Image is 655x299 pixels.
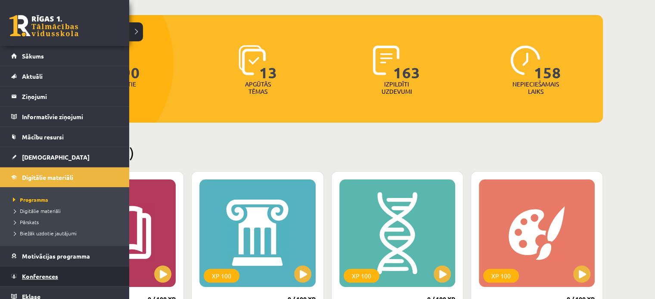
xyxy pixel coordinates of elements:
a: Motivācijas programma [11,246,118,266]
span: Konferences [22,272,58,280]
a: Informatīvie ziņojumi [11,107,118,126]
span: Aktuāli [22,72,43,80]
span: Motivācijas programma [22,252,90,260]
a: Mācību resursi [11,127,118,147]
div: XP 100 [344,269,379,283]
a: Pārskats [11,218,121,226]
span: Programma [11,196,48,203]
a: Ziņojumi [11,86,118,106]
span: 163 [393,45,420,80]
span: 90 [122,45,140,80]
span: Pārskats [11,219,39,225]
a: Biežāk uzdotie jautājumi [11,229,121,237]
img: icon-learned-topics-4a711ccc23c960034f471b6e78daf4a3bad4a20eaf4de84257b87e66633f6470.svg [239,45,266,75]
span: 158 [534,45,561,80]
p: Apgūtās tēmas [241,80,275,95]
a: Sākums [11,46,118,66]
span: 13 [259,45,277,80]
a: Programma [11,196,121,203]
span: Mācību resursi [22,133,64,141]
a: Konferences [11,266,118,286]
span: [DEMOGRAPHIC_DATA] [22,153,90,161]
div: XP 100 [204,269,239,283]
img: icon-completed-tasks-ad58ae20a441b2904462921112bc710f1caf180af7a3daa7317a5a94f2d26646.svg [373,45,400,75]
a: [DEMOGRAPHIC_DATA] [11,147,118,167]
img: icon-clock-7be60019b62300814b6bd22b8e044499b485619524d84068768e800edab66f18.svg [510,45,540,75]
a: Rīgas 1. Tālmācības vidusskola [9,15,78,37]
span: Sākums [22,52,44,60]
h2: Pieejamie (5) [52,144,603,161]
legend: Ziņojumi [22,86,118,106]
span: Digitālie materiāli [22,173,73,181]
p: Nepieciešamais laiks [512,80,559,95]
a: Digitālie materiāli [11,207,121,215]
span: Biežāk uzdotie jautājumi [11,230,77,237]
span: Digitālie materiāli [11,207,61,214]
div: XP 100 [483,269,519,283]
legend: Informatīvie ziņojumi [22,107,118,126]
a: Digitālie materiāli [11,167,118,187]
p: Izpildīti uzdevumi [380,80,413,95]
a: Aktuāli [11,66,118,86]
